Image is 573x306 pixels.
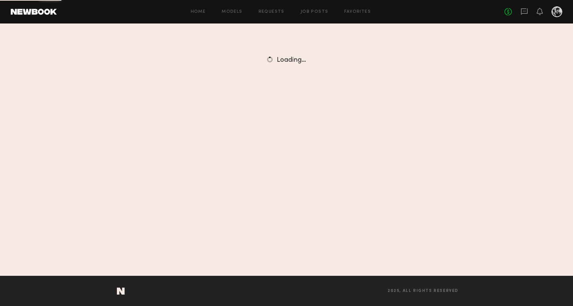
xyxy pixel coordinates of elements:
[388,289,458,293] span: 2025, all rights reserved
[301,10,328,14] a: Job Posts
[222,10,242,14] a: Models
[277,57,306,63] span: Loading…
[344,10,371,14] a: Favorites
[191,10,206,14] a: Home
[259,10,284,14] a: Requests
